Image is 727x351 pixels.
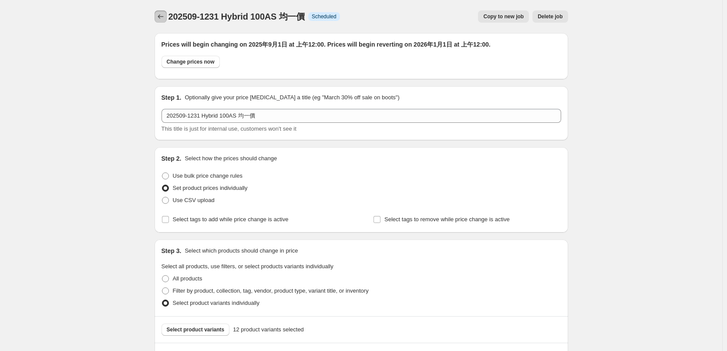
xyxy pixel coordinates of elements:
span: Use bulk price change rules [173,172,242,179]
span: Use CSV upload [173,197,215,203]
button: Price change jobs [155,10,167,23]
button: Select product variants [162,324,230,336]
span: Select product variants individually [173,300,259,306]
p: Optionally give your price [MEDICAL_DATA] a title (eg "March 30% off sale on boots") [185,93,399,102]
span: Change prices now [167,58,215,65]
h2: Step 2. [162,154,182,163]
span: Select product variants [167,326,225,333]
span: Select tags to add while price change is active [173,216,289,223]
span: 12 product variants selected [233,325,304,334]
h2: Prices will begin changing on 2025年9月1日 at 上午12:00. Prices will begin reverting on 2026年1月1日 at 上... [162,40,561,49]
span: Copy to new job [483,13,524,20]
h2: Step 1. [162,93,182,102]
span: 202509-1231 Hybrid 100AS 均一價 [168,12,305,21]
span: Set product prices individually [173,185,248,191]
button: Delete job [532,10,568,23]
span: Select all products, use filters, or select products variants individually [162,263,333,270]
span: Scheduled [312,13,337,20]
span: This title is just for internal use, customers won't see it [162,125,296,132]
span: Filter by product, collection, tag, vendor, product type, variant title, or inventory [173,287,369,294]
p: Select how the prices should change [185,154,277,163]
button: Copy to new job [478,10,529,23]
button: Change prices now [162,56,220,68]
span: Select tags to remove while price change is active [384,216,510,223]
h2: Step 3. [162,246,182,255]
span: Delete job [538,13,562,20]
p: Select which products should change in price [185,246,298,255]
span: All products [173,275,202,282]
input: 30% off holiday sale [162,109,561,123]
